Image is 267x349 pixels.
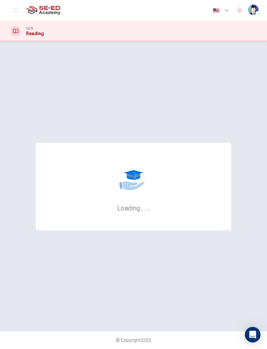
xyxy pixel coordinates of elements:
h1: Reading [26,31,44,36]
img: Profile picture [248,5,259,15]
h6: Loading [117,204,150,212]
img: SE-ED Academy logo [26,4,60,17]
span: © Copyright 2025 [116,338,151,343]
span: CEFR [26,26,33,31]
h6: . [144,202,147,213]
img: en [212,8,220,13]
h6: . [141,202,143,213]
button: open mobile menu [10,5,21,16]
div: Open Intercom Messenger [245,327,260,342]
h6: . [148,202,150,213]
